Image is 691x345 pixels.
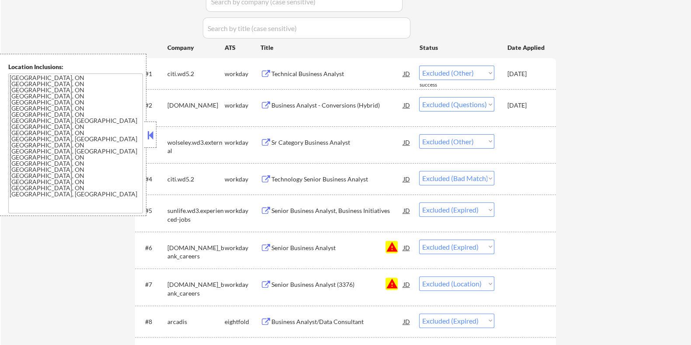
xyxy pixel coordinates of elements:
div: JD [402,240,411,255]
div: Status [419,39,494,55]
div: JD [402,314,411,329]
div: JD [402,134,411,150]
div: Technology Senior Business Analyst [271,175,403,184]
div: sunlife.wd3.experienced-jobs [167,206,224,223]
div: Location Inclusions: [8,63,143,71]
div: JD [402,97,411,113]
div: #6 [145,244,160,252]
div: Company [167,43,224,52]
div: JD [402,202,411,218]
div: JD [402,66,411,81]
div: Senior Business Analyst [271,244,403,252]
div: [DOMAIN_NAME]_bank_careers [167,280,224,297]
div: Sr Category Business Analyst [271,138,403,147]
div: Senior Business Analyst (3376) [271,280,403,289]
div: Technical Business Analyst [271,70,403,78]
div: #8 [145,317,160,326]
div: success [419,81,454,89]
div: Title [260,43,411,52]
div: workday [224,244,260,252]
div: [DOMAIN_NAME]_bank_careers [167,244,224,261]
div: Date Applied [507,43,545,52]
button: warning [385,241,398,253]
div: ATS [224,43,260,52]
div: [DATE] [507,70,545,78]
button: warning [385,278,398,290]
div: workday [224,175,260,184]
div: Senior Business Analyst, Business Initiatives [271,206,403,215]
div: arcadis [167,317,224,326]
div: #7 [145,280,160,289]
div: workday [224,70,260,78]
div: citi.wd5.2 [167,175,224,184]
div: workday [224,101,260,110]
div: [DOMAIN_NAME] [167,101,224,110]
div: [DATE] [507,101,545,110]
div: wolseley.wd3.external [167,138,224,155]
div: eightfold [224,317,260,326]
div: JD [402,171,411,187]
div: JD [402,276,411,292]
div: workday [224,138,260,147]
div: Business Analyst - Conversions (Hybrid) [271,101,403,110]
div: workday [224,280,260,289]
input: Search by title (case sensitive) [203,17,410,38]
div: citi.wd5.2 [167,70,224,78]
div: workday [224,206,260,215]
div: Business Analyst/Data Consultant [271,317,403,326]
